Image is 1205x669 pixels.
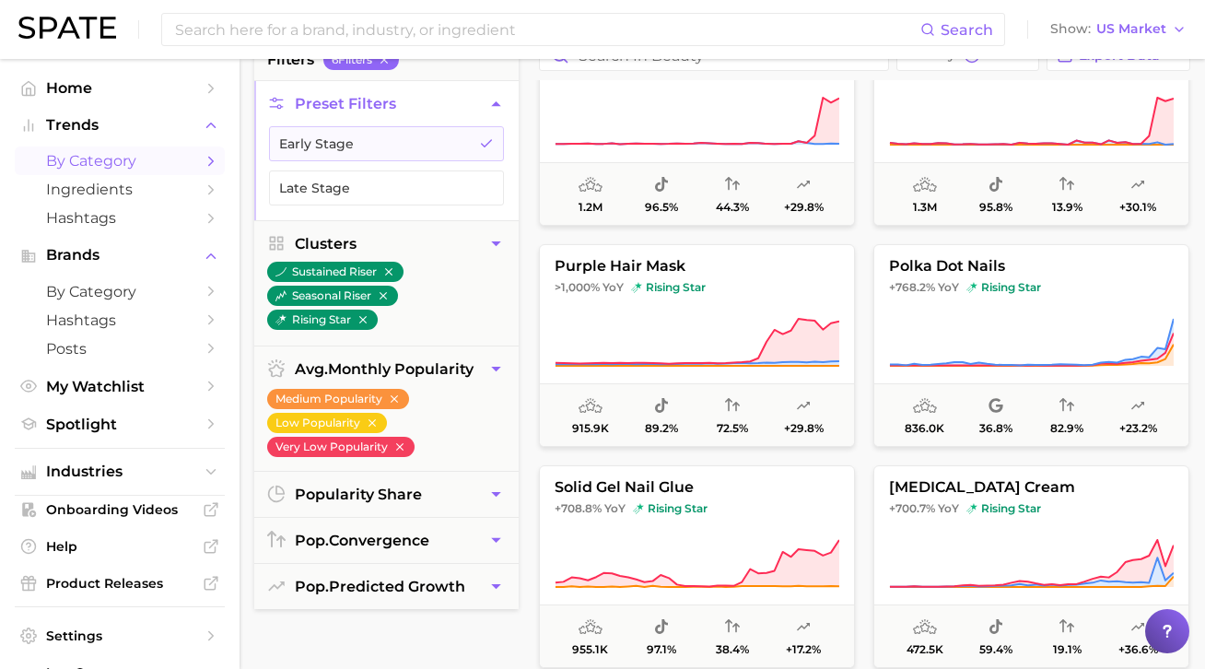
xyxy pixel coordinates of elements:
img: rising star [631,282,642,293]
span: Onboarding Videos [46,501,193,518]
a: Posts [15,334,225,363]
span: predicted growth [295,578,465,595]
button: Late Stage [269,170,504,205]
a: Product Releases [15,569,225,597]
abbr: popularity index [295,532,329,549]
button: 6Filters [323,50,399,70]
abbr: average [295,360,328,378]
span: Help [46,538,193,555]
span: Clusters [295,235,357,252]
button: Clusters [254,221,519,266]
span: +36.6% [1118,643,1158,656]
span: popularity convergence: Very Low Convergence [1059,174,1074,196]
span: convergence [295,532,429,549]
span: popularity share: TikTok [654,616,669,639]
a: Help [15,533,225,560]
span: 19.1% [1053,643,1082,656]
span: 955.1k [572,643,608,656]
button: ShowUS Market [1046,18,1191,41]
img: rising star [966,503,977,514]
button: solid gel nail glue+708.8% YoYrising starrising star955.1k97.1%38.4%+17.2% [539,465,855,668]
button: [MEDICAL_DATA] cream+700.7% YoYrising starrising star472.5k59.4%19.1%+36.6% [873,465,1189,668]
span: rising star [631,280,706,295]
span: 38.4% [716,643,749,656]
span: average monthly popularity: Medium Popularity [579,174,602,196]
button: Preset Filters [254,81,519,126]
span: average monthly popularity: Medium Popularity [579,616,602,639]
span: popularity predicted growth: Uncertain [796,174,811,196]
button: polka dot nails+768.2% YoYrising starrising star836.0k36.8%82.9%+23.2% [873,244,1189,447]
span: YoY [938,280,959,295]
img: rising star [633,503,644,514]
span: Sort By [907,50,958,60]
span: 13.9% [1052,201,1082,214]
span: popularity predicted growth: Uncertain [796,616,811,639]
button: Medium Popularity [267,389,409,409]
span: +700.7% [889,501,935,515]
span: Product Releases [46,575,193,592]
button: pop.convergence [254,518,519,563]
a: My Watchlist [15,372,225,401]
span: My Watchlist [46,378,193,395]
span: 1.3m [913,201,937,214]
a: by Category [15,277,225,306]
span: 96.5% [645,201,678,214]
span: 836.0k [905,422,944,435]
span: 82.9% [1050,422,1083,435]
span: popularity predicted growth: Uncertain [1130,174,1145,196]
span: +708.8% [555,501,602,515]
button: seasonal riser [267,286,398,306]
button: pop.predicted growth [254,564,519,609]
img: SPATE [18,17,116,39]
a: by Category [15,147,225,175]
span: popularity convergence: Medium Convergence [725,174,740,196]
span: 72.5% [717,422,748,435]
span: popularity predicted growth: Uncertain [1130,395,1145,417]
span: solid gel nail glue [540,479,854,496]
a: Home [15,74,225,102]
a: Settings [15,622,225,650]
span: YoY [938,501,959,516]
button: Early Stage [269,126,504,161]
span: 95.8% [979,201,1012,214]
a: Onboarding Videos [15,496,225,523]
span: popularity share [295,486,422,503]
button: Industries [15,458,225,486]
span: +23.2% [1119,422,1157,435]
span: Hashtags [46,209,193,227]
a: Ingredients [15,175,225,204]
span: purple hair mask [540,258,854,275]
span: average monthly popularity: Medium Popularity [913,174,937,196]
span: popularity share: TikTok [654,395,669,417]
span: >1,000% [555,280,600,294]
span: popularity predicted growth: Likely [1130,616,1145,639]
span: popularity predicted growth: Likely [796,395,811,417]
a: Hashtags [15,306,225,334]
span: YoY [986,50,1009,60]
button: box haircut>1,000% YoYrising starrising star1.2m96.5%44.3%+29.8% [539,23,855,226]
a: Hashtags [15,204,225,232]
span: popularity convergence: Very High Convergence [1059,395,1074,417]
span: rising star [966,280,1041,295]
span: Settings [46,628,193,644]
abbr: popularity index [295,578,329,595]
span: +30.1% [1119,201,1156,214]
img: rising star [966,282,977,293]
span: Posts [46,340,193,358]
img: seasonal riser [275,290,287,301]
span: Show [1050,24,1091,34]
span: +29.8% [784,201,824,214]
span: popularity share: TikTok [989,616,1003,639]
span: Industries [46,464,193,480]
span: filters [267,49,314,71]
button: Brands [15,241,225,269]
span: popularity share: Google [989,395,1003,417]
span: polka dot nails [874,258,1188,275]
span: Home [46,79,193,97]
input: Search here for a brand, industry, or ingredient [173,14,920,45]
span: 36.8% [979,422,1012,435]
span: Hashtags [46,311,193,329]
button: Trends [15,111,225,139]
span: average monthly popularity: Medium Popularity [913,395,937,417]
span: 89.2% [645,422,678,435]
